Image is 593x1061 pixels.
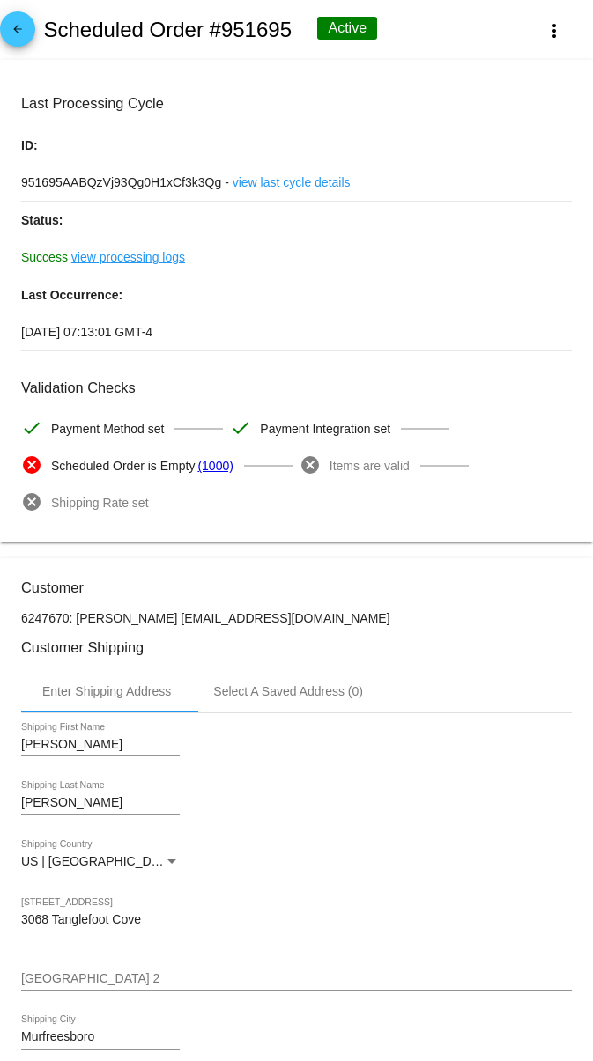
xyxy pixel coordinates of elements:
[260,410,390,447] span: Payment Integration set
[21,127,572,164] p: ID:
[51,447,195,484] span: Scheduled Order is Empty
[7,23,28,44] mat-icon: arrow_back
[21,639,572,656] h3: Customer Shipping
[21,579,572,596] h3: Customer
[21,175,229,189] span: 951695AABQzVj93Qg0H1xCf3k3Qg -
[51,484,149,521] span: Shipping Rate set
[21,491,42,512] mat-icon: cancel
[544,20,565,41] mat-icon: more_vert
[42,684,171,698] div: Enter Shipping Address
[21,379,572,396] h3: Validation Checks
[43,18,292,42] h2: Scheduled Order #951695
[330,447,410,484] span: Items are valid
[21,1030,180,1044] input: Shipping City
[21,250,68,264] span: Success
[21,972,572,986] input: Shipping Street 2
[21,454,42,475] mat-icon: cancel
[71,239,185,276] a: view processing logs
[21,913,572,927] input: Shipping Street 1
[213,684,363,698] div: Select A Saved Address (0)
[21,276,572,313] p: Last Occurrence:
[21,855,180,869] mat-select: Shipping Country
[233,164,351,201] a: view last cycle details
[230,417,251,438] mat-icon: check
[21,796,180,810] input: Shipping Last Name
[300,454,321,475] mat-icon: cancel
[21,95,572,112] h3: Last Processing Cycle
[197,447,233,484] a: (1000)
[21,738,180,752] input: Shipping First Name
[21,854,177,868] span: US | [GEOGRAPHIC_DATA]
[21,417,42,438] mat-icon: check
[21,325,152,339] span: [DATE] 07:13:01 GMT-4
[317,17,377,40] div: Active
[51,410,164,447] span: Payment Method set
[21,202,572,239] p: Status:
[21,611,572,625] p: 6247670: [PERSON_NAME] [EMAIL_ADDRESS][DOMAIN_NAME]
